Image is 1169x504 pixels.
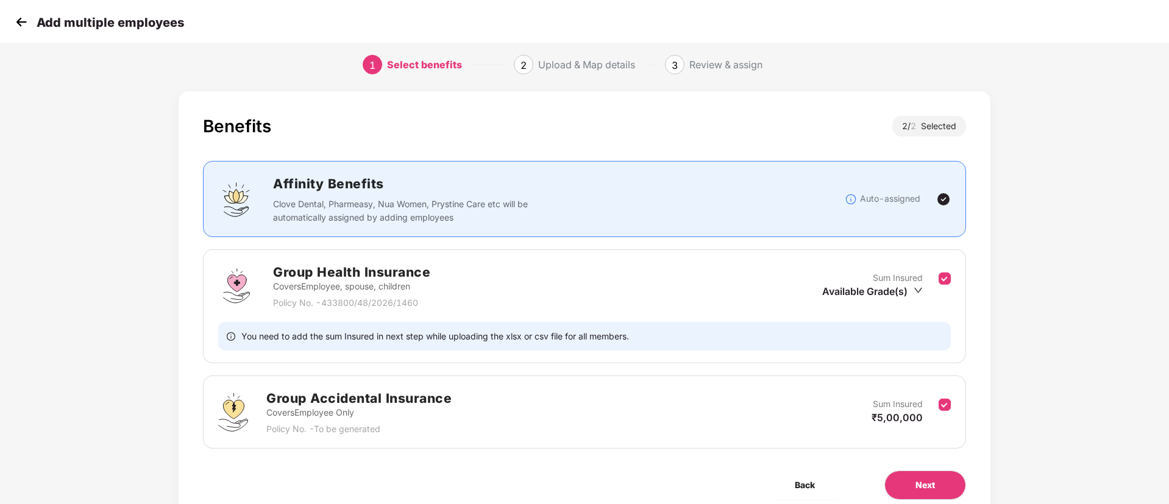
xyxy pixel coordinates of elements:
[873,397,923,411] p: Sum Insured
[37,15,184,30] p: Add multiple employees
[689,55,762,74] div: Review & assign
[241,330,629,342] span: You need to add the sum Insured in next step while uploading the xlsx or csv file for all members.
[218,181,255,218] img: svg+xml;base64,PHN2ZyBpZD0iQWZmaW5pdHlfQmVuZWZpdHMiIGRhdGEtbmFtZT0iQWZmaW5pdHkgQmVuZWZpdHMiIHhtbG...
[764,470,845,500] button: Back
[266,422,452,436] p: Policy No. - To be generated
[266,388,452,408] h2: Group Accidental Insurance
[914,286,923,295] span: down
[936,192,951,207] img: svg+xml;base64,PHN2ZyBpZD0iVGljay0yNHgyNCIgeG1sbnM9Imh0dHA6Ly93d3cudzMub3JnLzIwMDAvc3ZnIiB3aWR0aD...
[911,121,921,131] span: 2
[521,59,527,71] span: 2
[892,116,966,137] div: 2 / Selected
[822,285,923,298] div: Available Grade(s)
[273,174,711,194] h2: Affinity Benefits
[369,59,375,71] span: 1
[12,13,30,31] img: svg+xml;base64,PHN2ZyB4bWxucz0iaHR0cDovL3d3dy53My5vcmcvMjAwMC9zdmciIHdpZHRoPSIzMCIgaGVpZ2h0PSIzMC...
[227,330,235,342] span: info-circle
[273,197,536,224] p: Clove Dental, Pharmeasy, Nua Women, Prystine Care etc will be automatically assigned by adding em...
[218,268,255,304] img: svg+xml;base64,PHN2ZyBpZD0iR3JvdXBfSGVhbHRoX0luc3VyYW5jZSIgZGF0YS1uYW1lPSJHcm91cCBIZWFsdGggSW5zdX...
[873,271,923,285] p: Sum Insured
[860,192,920,205] p: Auto-assigned
[218,393,248,431] img: svg+xml;base64,PHN2ZyB4bWxucz0iaHR0cDovL3d3dy53My5vcmcvMjAwMC9zdmciIHdpZHRoPSI0OS4zMjEiIGhlaWdodD...
[387,55,462,74] div: Select benefits
[538,55,635,74] div: Upload & Map details
[203,116,271,137] div: Benefits
[845,193,857,205] img: svg+xml;base64,PHN2ZyBpZD0iSW5mb18tXzMyeDMyIiBkYXRhLW5hbWU9IkluZm8gLSAzMngzMiIgeG1sbnM9Imh0dHA6Ly...
[672,59,678,71] span: 3
[273,280,430,293] p: Covers Employee, spouse, children
[273,262,430,282] h2: Group Health Insurance
[273,296,430,310] p: Policy No. - 433800/48/2026/1460
[915,478,935,492] span: Next
[872,411,923,424] span: ₹5,00,000
[795,478,815,492] span: Back
[266,406,452,419] p: Covers Employee Only
[884,470,966,500] button: Next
